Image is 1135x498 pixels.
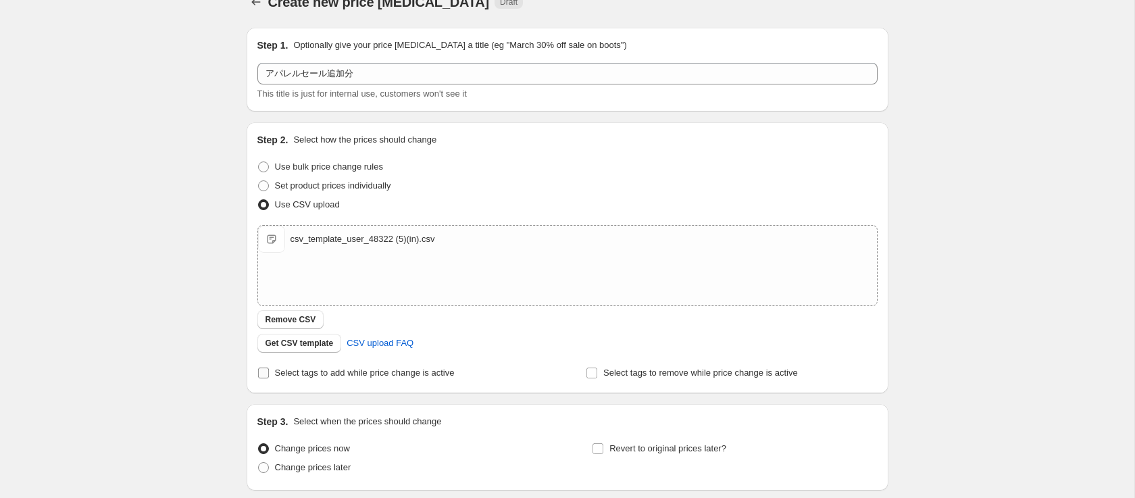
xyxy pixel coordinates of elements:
[275,462,351,472] span: Change prices later
[293,133,436,147] p: Select how the prices should change
[293,415,441,428] p: Select when the prices should change
[275,443,350,453] span: Change prices now
[609,443,726,453] span: Revert to original prices later?
[257,133,288,147] h2: Step 2.
[275,368,455,378] span: Select tags to add while price change is active
[603,368,798,378] span: Select tags to remove while price change is active
[257,63,878,84] input: 30% off holiday sale
[257,415,288,428] h2: Step 3.
[257,310,324,329] button: Remove CSV
[257,334,342,353] button: Get CSV template
[257,39,288,52] h2: Step 1.
[338,332,422,354] a: CSV upload FAQ
[291,232,435,246] div: csv_template_user_48322 (5)(in).csv
[275,161,383,172] span: Use bulk price change rules
[347,337,413,350] span: CSV upload FAQ
[293,39,626,52] p: Optionally give your price [MEDICAL_DATA] a title (eg "March 30% off sale on boots")
[266,314,316,325] span: Remove CSV
[257,89,467,99] span: This title is just for internal use, customers won't see it
[275,180,391,191] span: Set product prices individually
[266,338,334,349] span: Get CSV template
[275,199,340,209] span: Use CSV upload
